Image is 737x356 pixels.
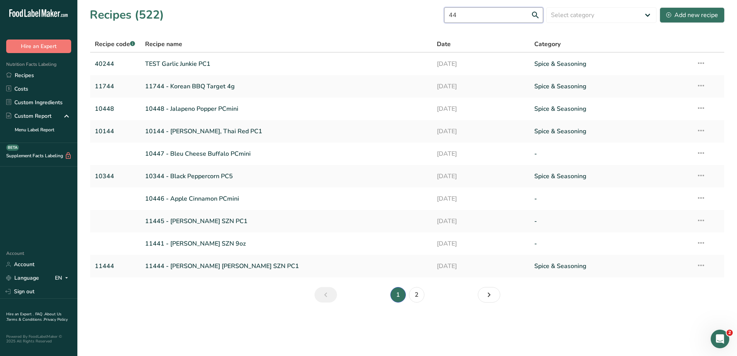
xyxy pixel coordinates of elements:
a: Spice & Seasoning [534,258,687,274]
a: - [534,213,687,229]
a: [DATE] [437,56,525,72]
button: Add new recipe [660,7,725,23]
a: Privacy Policy [44,317,68,322]
a: 10144 - [PERSON_NAME], Thai Red PC1 [145,123,428,139]
span: Date [437,40,451,49]
a: Spice & Seasoning [534,101,687,117]
a: Hire an Expert . [6,311,34,317]
a: Spice & Seasoning [534,123,687,139]
div: BETA [6,144,19,151]
a: Spice & Seasoning [534,78,687,95]
a: Terms & Conditions . [7,317,44,322]
a: [DATE] [437,258,525,274]
a: 11445 - [PERSON_NAME] SZN PC1 [145,213,428,229]
span: 2 [727,330,733,336]
input: Search for recipe [444,7,543,23]
a: [DATE] [437,236,525,252]
a: TEST Garlic Junkie PC1 [145,56,428,72]
a: FAQ . [35,311,44,317]
a: [DATE] [437,168,525,184]
a: 10448 [95,101,136,117]
a: 10447 - Bleu Cheese Buffalo PCmini [145,146,428,162]
iframe: Intercom live chat [711,330,729,348]
a: 10344 [95,168,136,184]
a: [DATE] [437,78,525,95]
a: Spice & Seasoning [534,168,687,184]
a: 11744 - Korean BBQ Target 4g [145,78,428,95]
span: Category [534,40,561,49]
a: - [534,146,687,162]
div: Add new recipe [666,10,718,20]
a: [DATE] [437,213,525,229]
a: 11444 - [PERSON_NAME] [PERSON_NAME] SZN PC1 [145,258,428,274]
a: - [534,236,687,252]
a: Spice & Seasoning [534,56,687,72]
a: Next page [478,287,500,303]
span: Recipe name [145,40,182,49]
a: About Us . [6,311,62,322]
a: [DATE] [437,101,525,117]
div: Powered By FoodLabelMaker © 2025 All Rights Reserved [6,334,71,344]
a: Language [6,271,39,285]
a: - [534,191,687,207]
a: [DATE] [437,191,525,207]
a: 11441 - [PERSON_NAME] SZN 9oz [145,236,428,252]
a: Page 2. [409,287,424,303]
a: 10448 - Jalapeno Popper PCmini [145,101,428,117]
a: 10144 [95,123,136,139]
div: Custom Report [6,112,51,120]
a: 10344 - Black Peppercorn PC5 [145,168,428,184]
a: [DATE] [437,146,525,162]
a: 10446 - Apple Cinnamon PCmini [145,191,428,207]
h1: Recipes (522) [90,6,164,24]
button: Hire an Expert [6,40,71,53]
a: 11744 [95,78,136,95]
div: EN [55,273,71,283]
a: [DATE] [437,123,525,139]
span: Recipe code [95,40,135,48]
a: 40244 [95,56,136,72]
a: Previous page [315,287,337,303]
a: 11444 [95,258,136,274]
